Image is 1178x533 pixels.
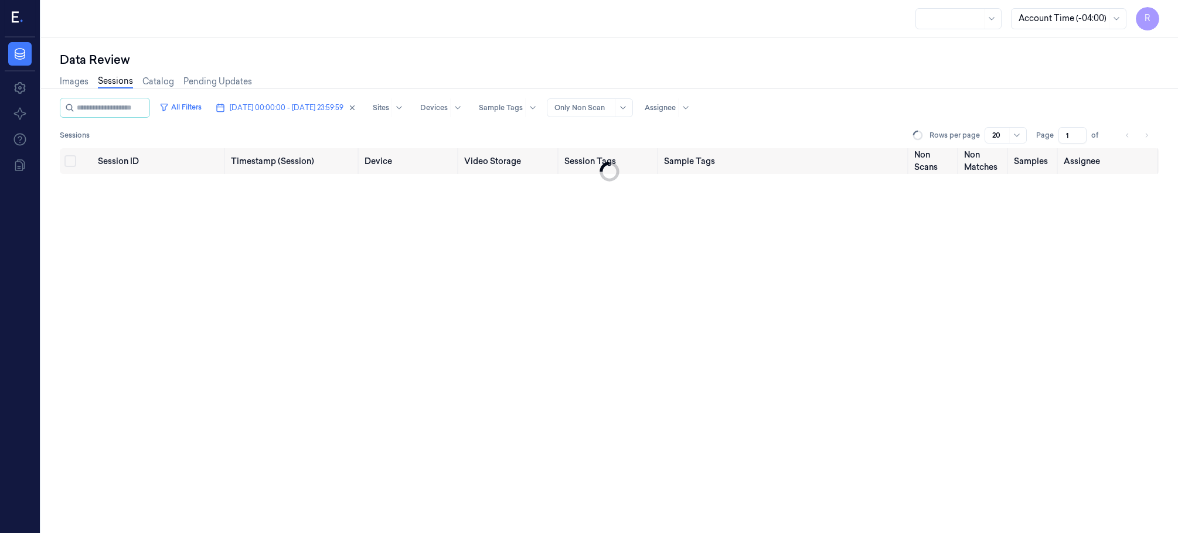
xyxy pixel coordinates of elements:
[459,148,560,174] th: Video Storage
[1036,130,1054,141] span: Page
[183,76,252,88] a: Pending Updates
[1009,148,1059,174] th: Samples
[1091,130,1110,141] span: of
[1059,148,1159,174] th: Assignee
[230,102,343,113] span: [DATE] 00:00:00 - [DATE] 23:59:59
[226,148,359,174] th: Timestamp (Session)
[560,148,660,174] th: Session Tags
[910,148,959,174] th: Non Scans
[155,98,206,117] button: All Filters
[360,148,460,174] th: Device
[930,130,980,141] p: Rows per page
[64,155,76,167] button: Select all
[959,148,1009,174] th: Non Matches
[60,130,90,141] span: Sessions
[659,148,909,174] th: Sample Tags
[60,76,88,88] a: Images
[1119,127,1155,143] nav: pagination
[98,75,133,88] a: Sessions
[211,98,361,117] button: [DATE] 00:00:00 - [DATE] 23:59:59
[1136,7,1159,30] button: R
[93,148,226,174] th: Session ID
[142,76,174,88] a: Catalog
[60,52,1159,68] div: Data Review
